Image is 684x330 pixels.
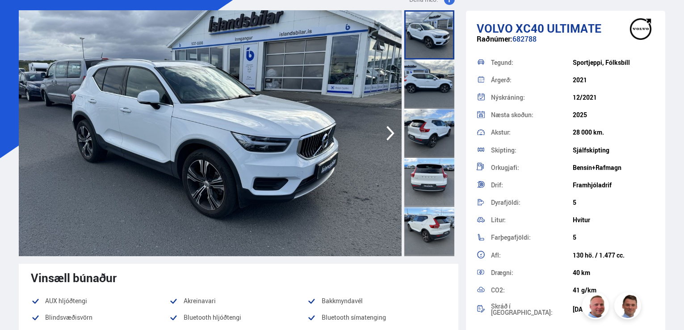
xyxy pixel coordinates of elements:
div: Næsta skoðun: [491,112,573,118]
div: Árgerð: [491,77,573,83]
img: 2364524.jpeg [19,10,402,256]
li: Blindsvæðisvörn [31,312,169,323]
div: 12/2021 [573,94,655,101]
div: Skráð í [GEOGRAPHIC_DATA]: [491,303,573,316]
li: AUX hljóðtengi [31,296,169,306]
img: FbJEzSuNWCJXmdc-.webp [616,294,642,321]
div: Nýskráning: [491,94,573,101]
span: XC40 ULTIMATE [516,20,601,36]
div: 130 hö. / 1.477 cc. [573,252,655,259]
div: Vinsæll búnaður [31,271,446,284]
div: 5 [573,199,655,206]
div: Drif: [491,182,573,188]
div: Afl: [491,252,573,258]
button: Opna LiveChat spjallviðmót [7,4,34,30]
div: 28 000 km. [573,129,655,136]
div: Akstur: [491,129,573,135]
span: Raðnúmer: [477,34,512,44]
div: 682788 [477,35,655,52]
li: Bluetooth hljóðtengi [169,312,307,323]
li: Bakkmyndavél [307,296,445,306]
div: Hvítur [573,216,655,224]
div: 40 km [573,269,655,276]
div: Drægni: [491,270,573,276]
div: Framhjóladrif [573,182,655,189]
div: Litur: [491,217,573,223]
img: brand logo [623,15,659,43]
div: 2021 [573,76,655,84]
div: Farþegafjöldi: [491,234,573,241]
div: Orkugjafi: [491,165,573,171]
div: CO2: [491,287,573,293]
div: [DATE] [573,306,655,313]
div: 5 [573,234,655,241]
div: 41 g/km [573,287,655,294]
div: Sjálfskipting [573,147,655,154]
div: 2025 [573,111,655,118]
div: Dyrafjöldi: [491,199,573,206]
span: Volvo [477,20,513,36]
div: Bensín+Rafmagn [573,164,655,171]
img: siFngHWaQ9KaOqBr.png [583,294,610,321]
div: Sportjeppi, Fólksbíll [573,59,655,66]
div: Tegund: [491,59,573,66]
li: Akreinavari [169,296,307,306]
div: Skipting: [491,147,573,153]
li: Bluetooth símatenging [307,312,445,323]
